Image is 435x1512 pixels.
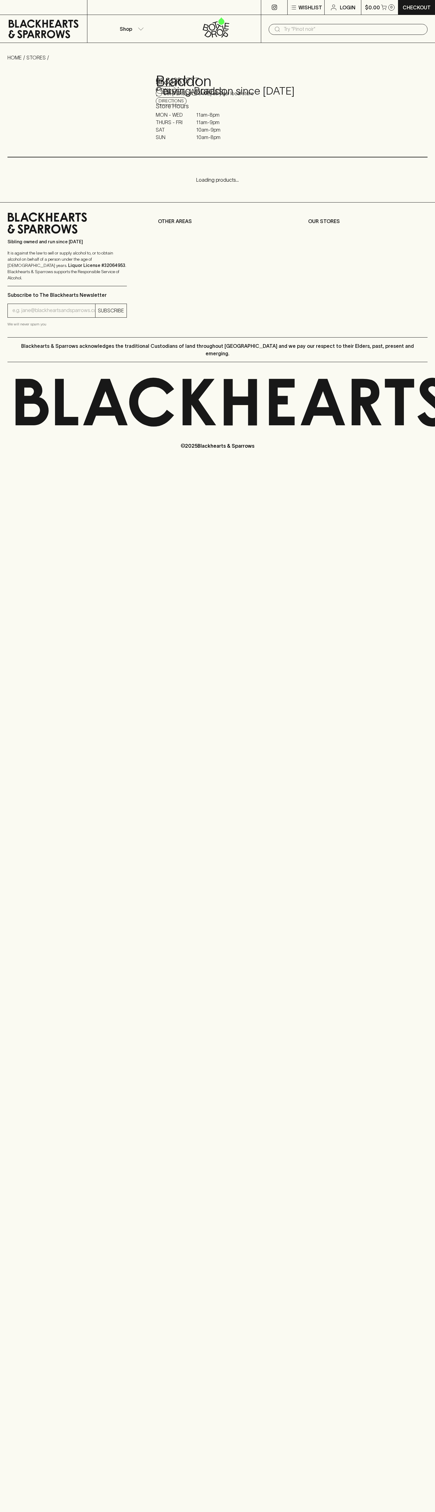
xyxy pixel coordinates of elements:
button: Shop [87,15,174,43]
p: Login [340,4,355,11]
a: STORES [26,55,46,60]
p: Checkout [403,4,431,11]
p: Wishlist [298,4,322,11]
p: 0 [390,6,393,9]
p: Blackhearts & Sparrows acknowledges the traditional Custodians of land throughout [GEOGRAPHIC_DAT... [12,342,423,357]
p: Subscribe to The Blackhearts Newsletter [7,291,127,299]
input: e.g. jane@blackheartsandsparrows.com.au [12,306,95,315]
p: OUR STORES [308,217,428,225]
p: Loading products... [6,176,429,184]
p: Shop [120,25,132,33]
p: OTHER AREAS [158,217,277,225]
p: Sibling owned and run since [DATE] [7,239,127,245]
p: We will never spam you [7,321,127,327]
input: Try "Pinot noir" [284,24,423,34]
button: SUBSCRIBE [95,304,127,317]
p: $0.00 [365,4,380,11]
strong: Liquor License #32064953 [68,263,125,268]
p: ⠀ [87,4,93,11]
p: SUBSCRIBE [98,307,124,314]
a: HOME [7,55,22,60]
p: It is against the law to sell or supply alcohol to, or to obtain alcohol on behalf of a person un... [7,250,127,281]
